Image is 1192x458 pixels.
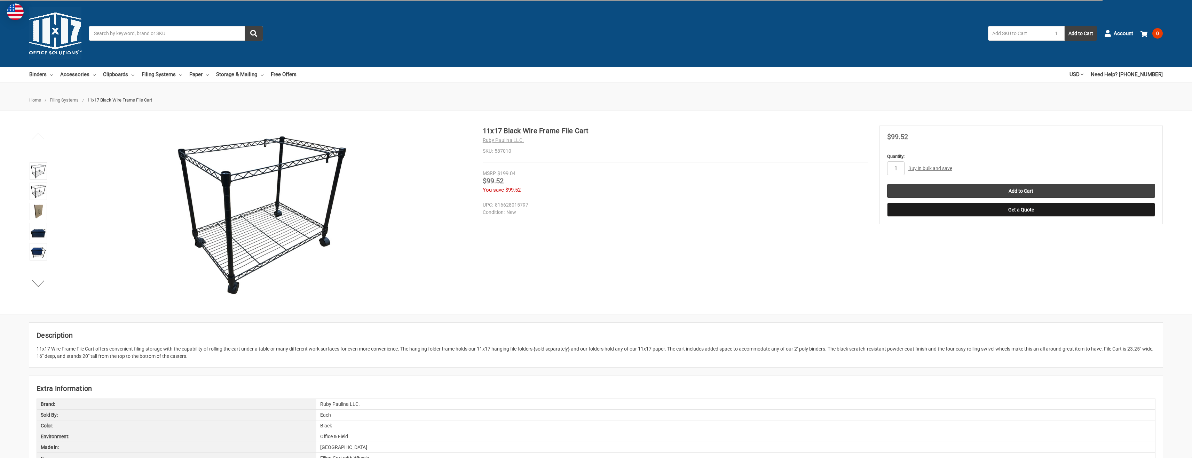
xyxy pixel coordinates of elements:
[908,166,952,171] a: Buy in bulk and save
[483,209,865,216] dd: New
[316,420,1155,431] div: Black
[483,177,504,185] span: $99.52
[483,201,865,209] dd: 816628015797
[316,431,1155,442] div: Office & Field
[483,147,868,155] dd: 587010
[37,383,1155,394] h2: Extra Information
[89,26,263,41] input: Search by keyword, brand or SKU
[87,97,152,103] span: 11x17 Black Wire Frame File Cart
[29,67,53,82] a: Binders
[142,67,182,82] a: Filing Systems
[37,410,316,420] div: Sold By:
[497,170,515,177] span: $199.04
[103,67,134,82] a: Clipboards
[483,209,505,216] dt: Condition:
[29,7,81,59] img: 11x17.com
[175,126,349,299] img: 11x17 Black Wire Frame File Cart
[216,67,263,82] a: Storage & Mailing
[37,442,316,452] div: Made in:
[31,163,46,179] img: 11x17 Black Wire Frame File Cart
[271,67,297,82] a: Free Offers
[28,129,49,143] button: Previous
[887,132,908,141] span: $99.52
[1065,26,1097,41] button: Add to Cart
[1140,24,1163,42] a: 0
[37,399,316,409] div: Brand:
[189,67,209,82] a: Paper
[483,126,868,136] h1: 11x17 Black Wire Frame File Cart
[31,184,46,199] img: 11x17 Black Wire Frame File Cart
[887,203,1155,217] button: Get a Quote
[887,153,1155,160] label: Quantity:
[37,345,1155,360] div: 11x17 Wire Frame File Cart offers convenient filing storage with the capability of rolling the ca...
[37,431,316,442] div: Environment:
[483,137,524,143] a: Ruby Paulina LLC.
[31,224,46,239] img: 11x17 Black Wire Frame File Cart
[28,276,49,290] button: Next
[31,244,46,259] img: 11x17 Black Wire Frame File Cart
[316,442,1155,452] div: [GEOGRAPHIC_DATA]
[60,67,96,82] a: Accessories
[37,330,1155,340] h2: Description
[1104,24,1133,42] a: Account
[31,204,46,219] img: 11x17 Black Rolling File Cart
[7,3,24,20] img: duty and tax information for United States
[316,399,1155,409] div: Ruby Paulina LLC.
[505,187,521,193] span: $99.52
[1091,67,1163,82] a: Need Help? [PHONE_NUMBER]
[37,420,316,431] div: Color:
[887,184,1155,198] input: Add to Cart
[1114,30,1133,38] span: Account
[29,97,41,103] a: Home
[1069,67,1083,82] a: USD
[988,26,1048,41] input: Add SKU to Cart
[316,410,1155,420] div: Each
[483,187,504,193] span: You save
[1152,28,1163,39] span: 0
[483,170,496,177] div: MSRP
[483,147,493,155] dt: SKU:
[50,97,79,103] a: Filing Systems
[483,201,493,209] dt: UPC:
